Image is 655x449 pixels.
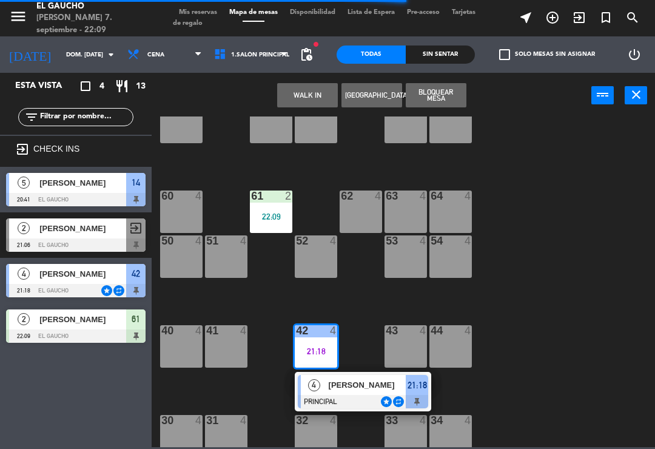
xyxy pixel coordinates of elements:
span: Cena [147,52,164,58]
div: 2 [285,191,292,201]
div: 40 [161,325,162,336]
i: close [629,87,643,102]
span: Lista de Espera [341,9,401,16]
i: exit_to_app [572,10,586,25]
input: Filtrar por nombre... [39,110,133,124]
span: 2 [18,313,30,325]
span: 21:18 [408,378,427,393]
div: 41 [206,325,207,336]
div: 62 [341,191,341,201]
span: check_box_outline_blank [499,49,510,60]
div: 22:09 [250,212,292,221]
i: search [625,10,640,25]
span: pending_actions [299,47,314,62]
span: [PERSON_NAME] [329,379,406,391]
div: 51 [206,235,207,246]
span: BUSCAR [619,7,646,28]
i: filter_list [24,110,39,124]
span: [PERSON_NAME] [39,268,126,280]
span: 4 [308,379,320,391]
span: 4 [99,79,104,93]
span: Pre-acceso [401,9,446,16]
label: Solo mesas sin asignar [499,49,595,60]
div: 4 [195,191,203,201]
span: 1.Salón Principal [231,52,289,58]
span: WALK IN [566,7,593,28]
div: 52 [296,235,297,246]
div: 4 [195,325,203,336]
span: 61 [132,312,140,326]
i: power_settings_new [627,47,642,62]
div: 4 [330,415,337,426]
div: 4 [420,415,427,426]
div: 4 [465,235,472,246]
i: near_me [519,10,533,25]
button: menu [9,7,27,30]
span: 42 [132,266,140,281]
div: 4 [195,235,203,246]
button: Bloquear Mesa [406,83,466,107]
div: [PERSON_NAME] 7. septiembre - 22:09 [36,12,155,36]
div: 42 [296,325,297,336]
i: power_input [596,87,610,102]
div: Sin sentar [406,46,475,64]
span: RESERVAR MESA [539,7,566,28]
div: 4 [465,415,472,426]
div: 4 [465,325,472,336]
i: add_circle_outline [545,10,560,25]
div: 21:18 [295,347,337,356]
span: Reserva especial [593,7,619,28]
span: [PERSON_NAME] [39,222,126,235]
span: [PERSON_NAME] [39,313,126,326]
span: Disponibilidad [284,9,341,16]
i: crop_square [78,79,93,93]
div: Todas [337,46,406,64]
button: power_input [591,86,614,104]
i: restaurant [115,79,129,93]
div: 4 [240,325,247,336]
span: Mis reservas [173,9,223,16]
div: 31 [206,415,207,426]
span: [PERSON_NAME] [39,177,126,189]
div: El Gaucho [36,1,155,13]
span: 13 [136,79,146,93]
div: 4 [330,235,337,246]
div: 4 [375,191,382,201]
span: fiber_manual_record [312,41,320,48]
div: 4 [240,235,247,246]
div: 30 [161,415,162,426]
i: menu [9,7,27,25]
div: 4 [420,191,427,201]
div: 4 [240,415,247,426]
div: 4 [420,325,427,336]
span: 14 [132,175,140,190]
span: Mapa de mesas [223,9,284,16]
button: close [625,86,647,104]
div: 61 [251,191,252,201]
div: Esta vista [6,79,87,93]
div: 4 [465,191,472,201]
div: 60 [161,191,162,201]
i: turned_in_not [599,10,613,25]
span: 5 [18,177,30,189]
div: 50 [161,235,162,246]
label: CHECK INS [33,144,79,154]
div: 32 [296,415,297,426]
i: arrow_drop_down [104,47,118,62]
span: 4 [18,268,30,280]
div: 4 [330,325,337,336]
span: 2 [18,222,30,234]
span: exit_to_app [129,221,143,235]
button: [GEOGRAPHIC_DATA] [341,83,402,107]
div: 4 [195,415,203,426]
button: WALK IN [277,83,338,107]
i: exit_to_app [15,142,30,157]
